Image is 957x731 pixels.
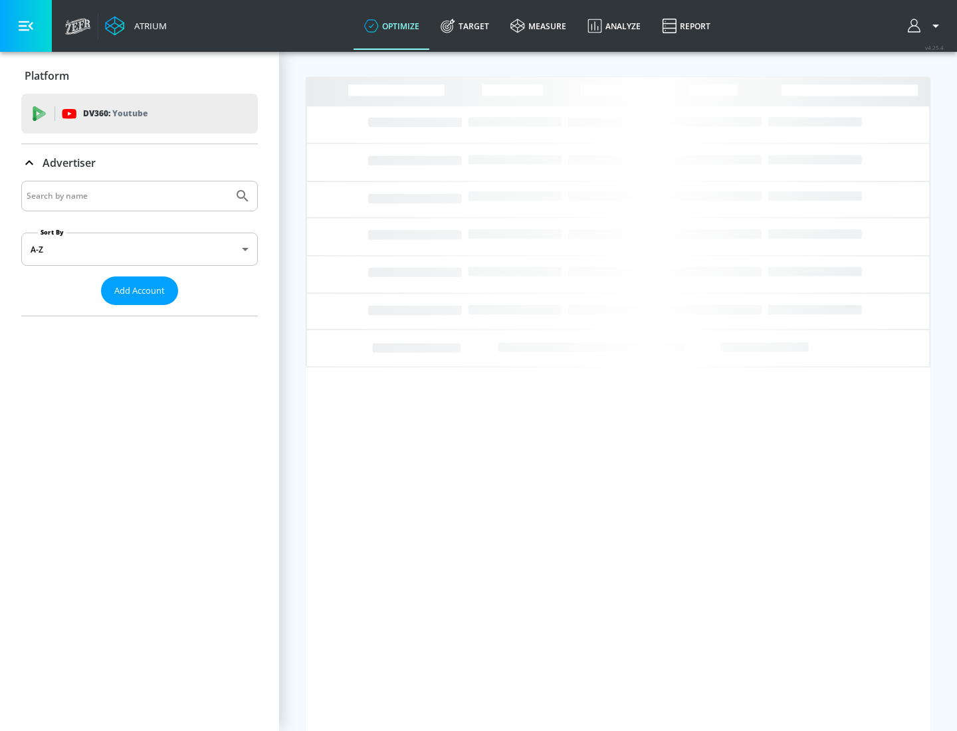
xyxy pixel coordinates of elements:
[21,144,258,181] div: Advertiser
[43,156,96,170] p: Advertiser
[651,2,721,50] a: Report
[21,181,258,316] div: Advertiser
[27,187,228,205] input: Search by name
[101,276,178,305] button: Add Account
[114,283,165,298] span: Add Account
[83,106,148,121] p: DV360:
[21,57,258,94] div: Platform
[21,233,258,266] div: A-Z
[577,2,651,50] a: Analyze
[21,305,258,316] nav: list of Advertiser
[354,2,430,50] a: optimize
[25,68,69,83] p: Platform
[129,20,167,32] div: Atrium
[38,228,66,237] label: Sort By
[430,2,500,50] a: Target
[112,106,148,120] p: Youtube
[500,2,577,50] a: measure
[105,16,167,36] a: Atrium
[21,94,258,134] div: DV360: Youtube
[925,44,944,51] span: v 4.25.4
